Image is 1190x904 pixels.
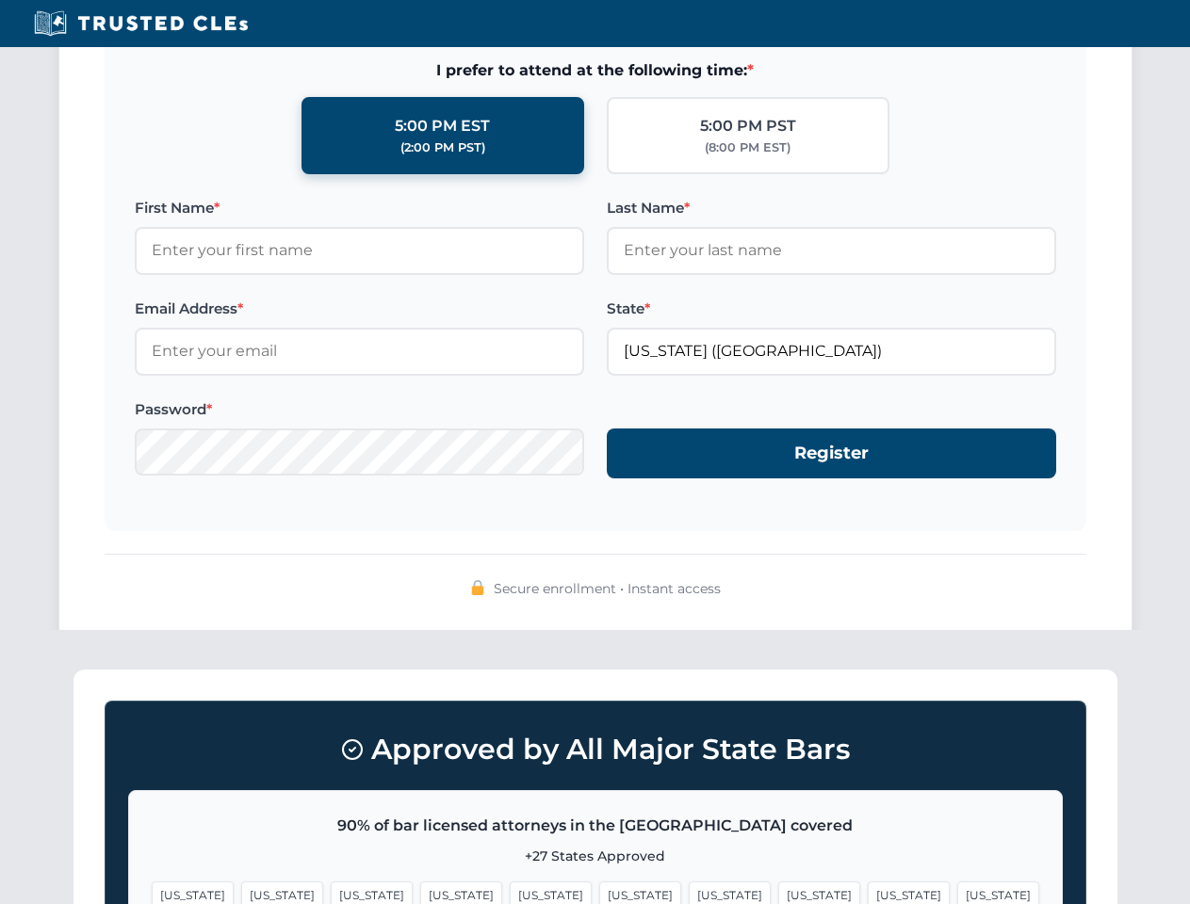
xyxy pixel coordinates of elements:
[607,328,1056,375] input: Florida (FL)
[28,9,253,38] img: Trusted CLEs
[700,114,796,138] div: 5:00 PM PST
[135,298,584,320] label: Email Address
[705,138,791,157] div: (8:00 PM EST)
[470,580,485,595] img: 🔒
[135,328,584,375] input: Enter your email
[135,197,584,219] label: First Name
[395,114,490,138] div: 5:00 PM EST
[400,138,485,157] div: (2:00 PM PST)
[135,398,584,421] label: Password
[607,227,1056,274] input: Enter your last name
[152,846,1039,866] p: +27 States Approved
[135,58,1056,83] span: I prefer to attend at the following time:
[494,578,721,599] span: Secure enrollment • Instant access
[607,197,1056,219] label: Last Name
[152,814,1039,838] p: 90% of bar licensed attorneys in the [GEOGRAPHIC_DATA] covered
[607,428,1056,478] button: Register
[135,227,584,274] input: Enter your first name
[128,724,1063,775] h3: Approved by All Major State Bars
[607,298,1056,320] label: State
